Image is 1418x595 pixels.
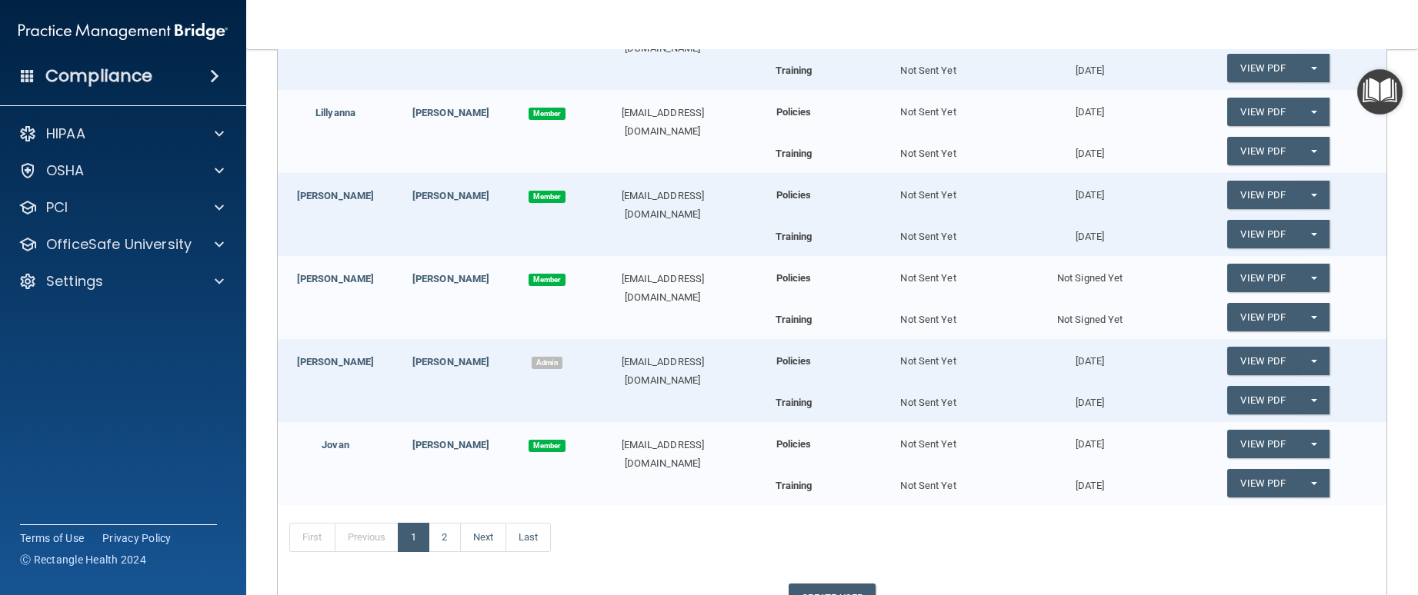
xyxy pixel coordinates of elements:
[315,107,355,118] a: Lillyanna
[1227,264,1298,292] a: View PDF
[776,231,812,242] b: Training
[1227,347,1298,375] a: View PDF
[18,235,224,254] a: OfficeSafe University
[1009,90,1171,121] div: [DATE]
[776,314,812,325] b: Training
[412,273,489,284] a: [PERSON_NAME]
[1227,469,1298,497] a: View PDF
[529,274,566,286] span: Member
[1009,54,1171,80] div: [DATE]
[1227,54,1298,82] a: View PDF
[532,357,562,369] span: Admin
[848,422,1009,454] div: Not Sent Yet
[46,125,85,143] p: HIPAA
[848,469,1009,495] div: Not Sent Yet
[776,438,812,450] b: Policies
[776,106,812,118] b: Policies
[848,173,1009,204] div: Not Sent Yet
[1009,422,1171,454] div: [DATE]
[18,198,224,217] a: PCI
[586,353,739,390] div: [EMAIL_ADDRESS][DOMAIN_NAME]
[297,190,374,201] a: [PERSON_NAME]
[1227,386,1298,414] a: View PDF
[412,356,489,367] a: [PERSON_NAME]
[1341,489,1400,547] iframe: Drift Widget Chat Controller
[586,436,739,473] div: [EMAIL_ADDRESS][DOMAIN_NAME]
[776,65,812,76] b: Training
[1009,173,1171,204] div: [DATE]
[1009,386,1171,412] div: [DATE]
[848,303,1009,329] div: Not Sent Yet
[45,65,152,87] h4: Compliance
[1227,98,1298,126] a: View PDF
[1227,430,1298,458] a: View PDF
[18,161,224,180] a: OSHA
[20,530,84,546] a: Terms of Use
[848,54,1009,80] div: Not Sent Yet
[776,272,812,284] b: Policies
[429,523,460,552] a: 2
[398,523,429,552] a: 1
[848,386,1009,412] div: Not Sent Yet
[46,272,103,291] p: Settings
[46,198,68,217] p: PCI
[848,137,1009,163] div: Not Sent Yet
[1009,339,1171,371] div: [DATE]
[848,256,1009,288] div: Not Sent Yet
[412,107,489,118] a: [PERSON_NAME]
[848,339,1009,371] div: Not Sent Yet
[505,523,551,552] a: Last
[586,104,739,141] div: [EMAIL_ADDRESS][DOMAIN_NAME]
[586,270,739,307] div: [EMAIL_ADDRESS][DOMAIN_NAME]
[289,523,335,552] a: First
[529,108,566,120] span: Member
[460,523,506,552] a: Next
[297,273,374,284] a: [PERSON_NAME]
[776,189,812,201] b: Policies
[18,125,224,143] a: HIPAA
[776,148,812,159] b: Training
[46,235,192,254] p: OfficeSafe University
[776,355,812,367] b: Policies
[46,161,85,180] p: OSHA
[1357,69,1403,115] button: Open Resource Center
[529,440,566,452] span: Member
[776,397,812,408] b: Training
[18,272,224,291] a: Settings
[1227,220,1298,248] a: View PDF
[1009,303,1171,329] div: Not Signed Yet
[529,191,566,203] span: Member
[1227,303,1298,331] a: View PDF
[297,356,374,367] a: [PERSON_NAME]
[776,480,812,491] b: Training
[102,530,172,546] a: Privacy Policy
[1227,181,1298,209] a: View PDF
[848,90,1009,121] div: Not Sent Yet
[335,523,399,552] a: Previous
[848,220,1009,246] div: Not Sent Yet
[1009,256,1171,288] div: Not Signed Yet
[322,439,349,450] a: Jovan
[1227,137,1298,165] a: View PDF
[1009,220,1171,246] div: [DATE]
[1009,469,1171,495] div: [DATE]
[1009,137,1171,163] div: [DATE]
[20,552,146,567] span: Ⓒ Rectangle Health 2024
[412,190,489,201] a: [PERSON_NAME]
[18,16,228,47] img: PMB logo
[412,439,489,450] a: [PERSON_NAME]
[586,187,739,224] div: [EMAIL_ADDRESS][DOMAIN_NAME]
